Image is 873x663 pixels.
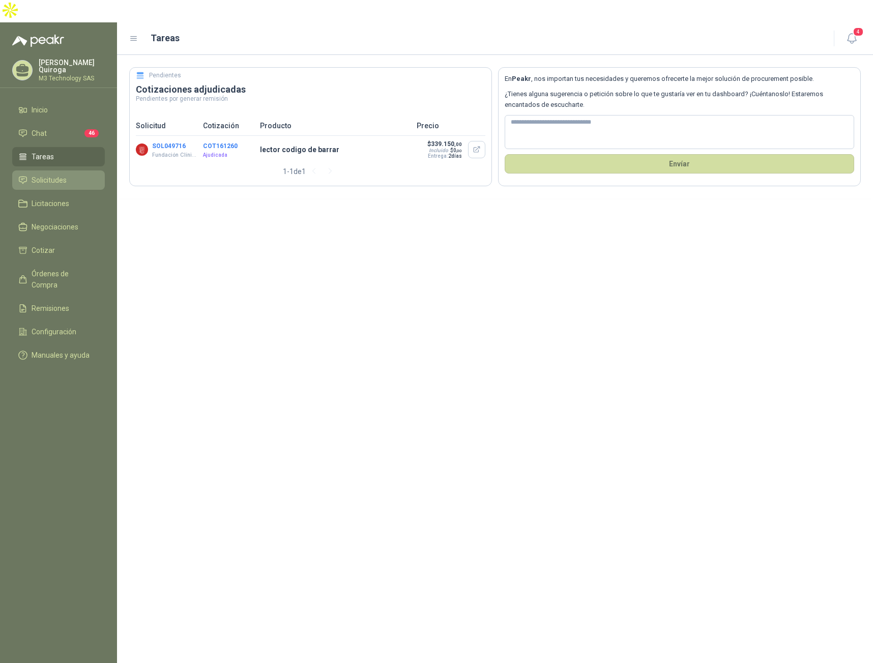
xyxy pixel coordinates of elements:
a: Cotizar [12,241,105,260]
h5: Pendientes [149,71,181,80]
span: Licitaciones [32,198,69,209]
a: Solicitudes [12,170,105,190]
a: Órdenes de Compra [12,264,105,295]
p: Precio [417,120,485,131]
span: Negociaciones [32,221,78,233]
p: En , nos importan tus necesidades y queremos ofrecerte la mejor solución de procurement posible. [505,74,854,84]
span: $ [450,148,462,153]
button: Envíar [505,154,854,174]
p: [PERSON_NAME] Quiroga [39,59,105,73]
p: Solicitud [136,120,197,131]
a: Licitaciones [12,194,105,213]
p: Fundación Clínica Shaio [152,151,198,159]
a: Remisiones [12,299,105,318]
p: Producto [260,120,411,131]
span: Manuales y ayuda [32,350,90,361]
img: Company Logo [136,143,148,156]
p: Entrega: [427,153,462,159]
span: ,00 [456,149,462,153]
span: 0 [453,148,462,153]
span: Cotizar [32,245,55,256]
button: 4 [842,30,861,48]
span: 2 días [448,153,462,159]
span: Solicitudes [32,175,67,186]
div: 1 - 1 de 1 [283,163,338,180]
span: 339.150 [431,140,462,148]
a: Tareas [12,147,105,166]
span: Inicio [32,104,48,116]
b: Peakr [512,75,531,82]
span: 4 [853,27,864,37]
p: Cotización [203,120,254,131]
a: Manuales y ayuda [12,345,105,365]
p: Pendientes por generar remisión [136,96,485,102]
p: ¿Tienes alguna sugerencia o petición sobre lo que te gustaría ver en tu dashboard? ¡Cuéntanoslo! ... [505,89,854,110]
p: $ [427,140,462,148]
span: ,00 [454,141,462,147]
p: M3 Technology SAS [39,75,105,81]
p: Ajudicada [203,151,254,159]
div: Incluido [429,148,448,153]
p: lector codigo de barrar [260,144,411,155]
a: Configuración [12,322,105,341]
span: Configuración [32,326,76,337]
a: Negociaciones [12,217,105,237]
span: Chat [32,128,47,139]
h3: Cotizaciones adjudicadas [136,83,485,96]
span: 46 [84,129,99,137]
a: Chat46 [12,124,105,143]
a: Inicio [12,100,105,120]
h1: Tareas [151,31,180,45]
button: SOL049716 [152,142,186,150]
img: Logo peakr [12,35,64,47]
span: Órdenes de Compra [32,268,95,291]
span: Tareas [32,151,54,162]
span: Remisiones [32,303,69,314]
button: COT161260 [203,142,238,150]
